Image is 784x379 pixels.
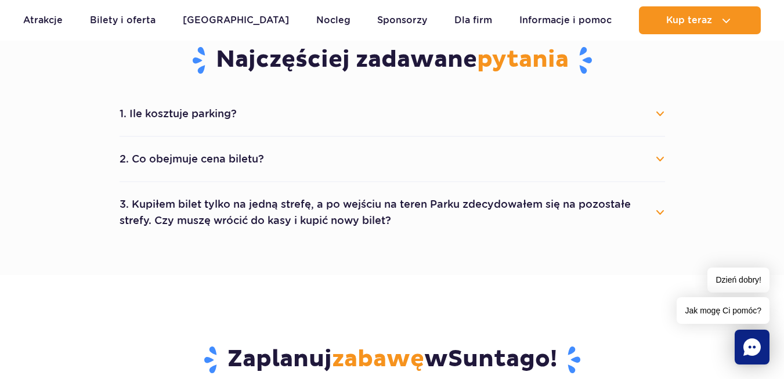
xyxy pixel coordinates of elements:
div: Chat [735,330,769,364]
span: Suntago [448,345,550,374]
a: Bilety i oferta [90,6,156,34]
span: zabawę [332,345,424,374]
a: Dla firm [454,6,492,34]
span: pytania [477,45,569,74]
a: Atrakcje [23,6,63,34]
button: 2. Co obejmuje cena biletu? [120,146,665,172]
h3: Zaplanuj w ! [52,345,732,375]
span: Kup teraz [666,15,712,26]
a: Nocleg [316,6,351,34]
h3: Najczęściej zadawane [120,45,665,75]
span: Jak mogę Ci pomóc? [677,297,769,324]
a: Sponsorzy [377,6,427,34]
a: [GEOGRAPHIC_DATA] [183,6,289,34]
span: Dzień dobry! [707,268,769,293]
button: 1. Ile kosztuje parking? [120,101,665,127]
button: Kup teraz [639,6,761,34]
button: 3. Kupiłem bilet tylko na jedną strefę, a po wejściu na teren Parku zdecydowałem się na pozostałe... [120,192,665,233]
a: Informacje i pomoc [519,6,612,34]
